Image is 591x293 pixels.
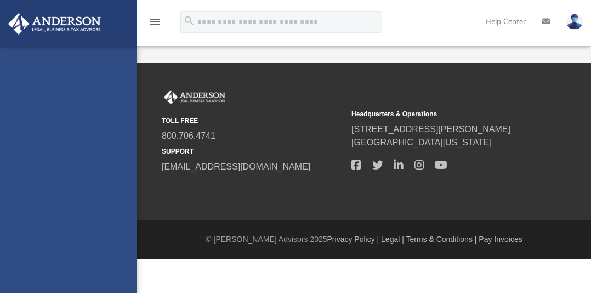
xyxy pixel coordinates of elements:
a: [STREET_ADDRESS][PERSON_NAME] [351,125,510,134]
a: Pay Invoices [479,235,522,244]
small: Headquarters & Operations [351,109,533,119]
a: Terms & Conditions | [406,235,477,244]
a: Privacy Policy | [327,235,379,244]
i: search [183,15,195,27]
img: Anderson Advisors Platinum Portal [162,90,228,104]
small: SUPPORT [162,146,344,156]
a: [EMAIL_ADDRESS][DOMAIN_NAME] [162,162,310,171]
a: 800.706.4741 [162,131,215,140]
img: Anderson Advisors Platinum Portal [5,13,104,35]
a: menu [148,21,161,29]
i: menu [148,15,161,29]
a: [GEOGRAPHIC_DATA][US_STATE] [351,138,492,147]
div: © [PERSON_NAME] Advisors 2025 [137,234,591,245]
a: Legal | [381,235,404,244]
small: TOLL FREE [162,116,344,126]
img: User Pic [566,14,583,30]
